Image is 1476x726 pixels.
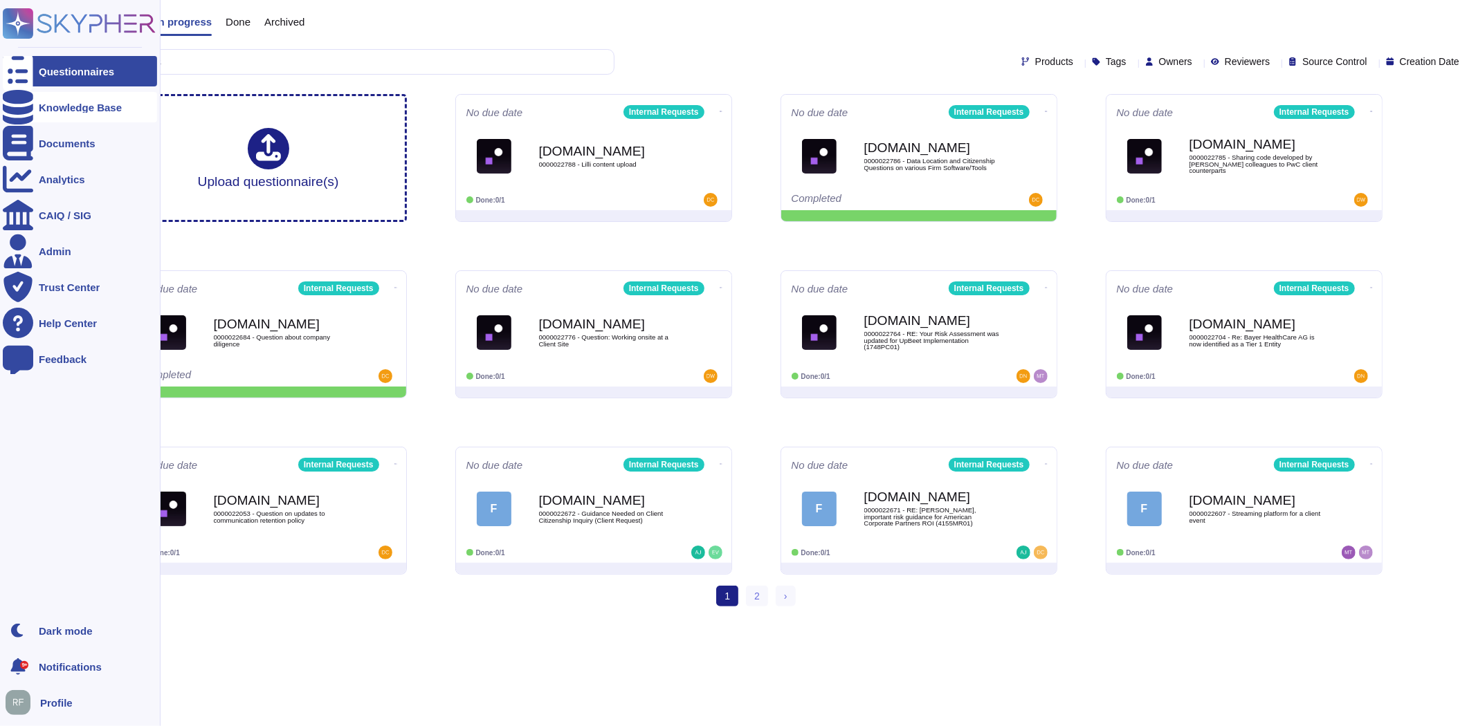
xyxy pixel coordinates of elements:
img: user [1017,369,1030,383]
span: 0000022764 - RE: Your Risk Assessment was updated for UpBeet Implementation (1748PC01) [864,331,1003,351]
span: 0000022672 - Guidance Needed on Client Citizenship Inquiry (Client Request) [539,510,677,523]
span: Done: 0/1 [476,373,505,380]
span: No due date [1117,107,1174,118]
span: Profile [40,698,73,708]
div: F [1127,492,1162,526]
img: Logo [1127,315,1162,350]
div: Internal Requests [623,458,704,472]
span: No due date [141,460,198,470]
img: user [1359,546,1373,559]
b: [DOMAIN_NAME] [214,494,352,507]
span: Archived [264,17,304,27]
div: Help Center [39,318,97,328]
img: Logo [802,315,837,350]
span: Reviewers [1225,57,1270,66]
a: Analytics [3,164,157,194]
img: Logo [477,139,511,174]
div: Internal Requests [298,281,379,295]
span: Done: 0/1 [476,196,505,204]
span: Tags [1106,57,1127,66]
div: Trust Center [39,282,100,292]
span: Done: 0/1 [801,549,830,557]
div: Feedback [39,354,86,364]
img: user [379,546,392,559]
img: user [1354,369,1368,383]
img: user [379,369,392,383]
span: Done: 0/1 [801,373,830,380]
b: [DOMAIN_NAME] [539,494,677,507]
div: Documents [39,138,95,149]
span: Products [1035,57,1073,66]
div: Upload questionnaire(s) [198,128,339,188]
span: Done: 0/1 [1127,373,1156,380]
a: Knowledge Base [3,92,157,122]
a: CAIQ / SIG [3,200,157,230]
div: Internal Requests [1274,281,1355,295]
span: No due date [1117,283,1174,294]
div: Dark mode [39,626,93,636]
a: Feedback [3,344,157,374]
a: Trust Center [3,272,157,302]
img: user [1354,193,1368,207]
div: Knowledge Base [39,102,122,113]
span: Done: 0/1 [476,549,505,557]
div: Internal Requests [949,105,1030,119]
img: user [6,690,30,715]
div: F [802,492,837,526]
span: No due date [792,107,848,118]
span: › [784,590,787,602]
div: Internal Requests [1274,458,1355,472]
span: Done: 0/1 [1127,549,1156,557]
b: [DOMAIN_NAME] [1190,138,1328,151]
span: No due date [141,283,198,294]
span: No due date [466,283,523,294]
span: 0000022704 - Re: Bayer HealthCare AG is now identified as a Tier 1 Entity [1190,334,1328,347]
div: 9+ [20,661,28,669]
div: Internal Requests [1274,105,1355,119]
div: Internal Requests [623,105,704,119]
a: Documents [3,128,157,158]
img: user [709,546,722,559]
img: Logo [152,315,186,350]
div: Admin [39,246,71,257]
span: 0000022607 - Streaming platform for a client event [1190,510,1328,523]
button: user [3,687,40,718]
div: CAIQ / SIG [39,210,91,221]
b: [DOMAIN_NAME] [539,145,677,158]
b: [DOMAIN_NAME] [1190,317,1328,331]
span: No due date [792,283,848,294]
div: F [477,492,511,526]
span: Done: 0/1 [1127,196,1156,204]
img: Logo [1127,139,1162,174]
img: Logo [152,492,186,526]
div: Analytics [39,174,85,185]
span: Notifications [39,662,102,672]
span: Done: 0/1 [151,549,180,557]
input: Search by keywords [55,50,614,74]
span: In progress [155,17,212,27]
div: Internal Requests [298,458,379,472]
div: Questionnaires [39,66,114,77]
span: 0000022786 - Data Location and Citizenship Questions on various Firm Software/Tools [864,158,1003,171]
a: Admin [3,236,157,266]
img: user [704,369,718,383]
span: No due date [792,460,848,470]
b: [DOMAIN_NAME] [864,314,1003,327]
span: 0000022671 - RE: [PERSON_NAME], important risk guidance for American Corporate Partners ROI (4155... [864,507,1003,527]
span: 0000022053 - Question on updates to communication retention policy [214,510,352,523]
span: No due date [466,107,523,118]
span: 1 [716,586,738,606]
div: Internal Requests [949,458,1030,472]
span: Owners [1159,57,1192,66]
img: Logo [477,315,511,350]
b: [DOMAIN_NAME] [539,317,677,331]
img: Logo [802,139,837,174]
span: Source Control [1302,57,1367,66]
b: [DOMAIN_NAME] [214,317,352,331]
img: user [691,546,705,559]
span: No due date [1117,460,1174,470]
img: user [1029,193,1043,207]
img: user [1034,546,1048,559]
a: 2 [746,586,768,606]
div: Internal Requests [623,281,704,295]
